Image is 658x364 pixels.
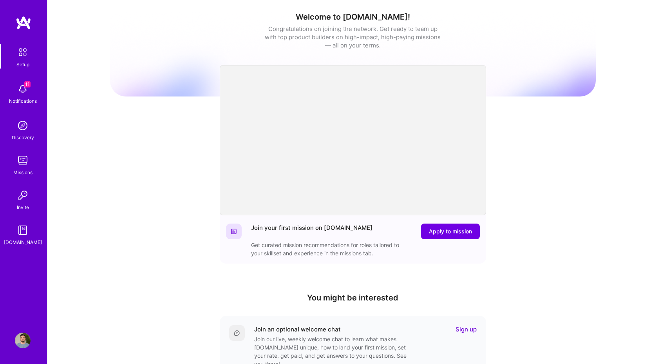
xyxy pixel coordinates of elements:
[15,187,31,203] img: Invite
[251,241,408,257] div: Get curated mission recommendations for roles tailored to your skillset and experience in the mis...
[254,325,341,333] div: Join an optional welcome chat
[429,227,472,235] span: Apply to mission
[421,224,480,239] button: Apply to mission
[15,153,31,168] img: teamwork
[456,325,477,333] a: Sign up
[220,293,486,302] h4: You might be interested
[231,228,237,235] img: Website
[12,133,34,142] div: Discovery
[265,25,441,49] div: Congratulations on joining the network. Get ready to team up with top product builders on high-im...
[234,330,240,336] img: Comment
[17,203,29,211] div: Invite
[15,118,31,133] img: discovery
[4,238,42,246] div: [DOMAIN_NAME]
[13,333,33,348] a: User Avatar
[15,333,31,348] img: User Avatar
[16,60,29,69] div: Setup
[16,16,31,30] img: logo
[220,65,486,215] iframe: video
[110,12,596,22] h1: Welcome to [DOMAIN_NAME]!
[15,222,31,238] img: guide book
[251,224,372,239] div: Join your first mission on [DOMAIN_NAME]
[15,81,31,97] img: bell
[13,168,33,177] div: Missions
[14,44,31,60] img: setup
[9,97,37,105] div: Notifications
[24,81,31,87] span: 11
